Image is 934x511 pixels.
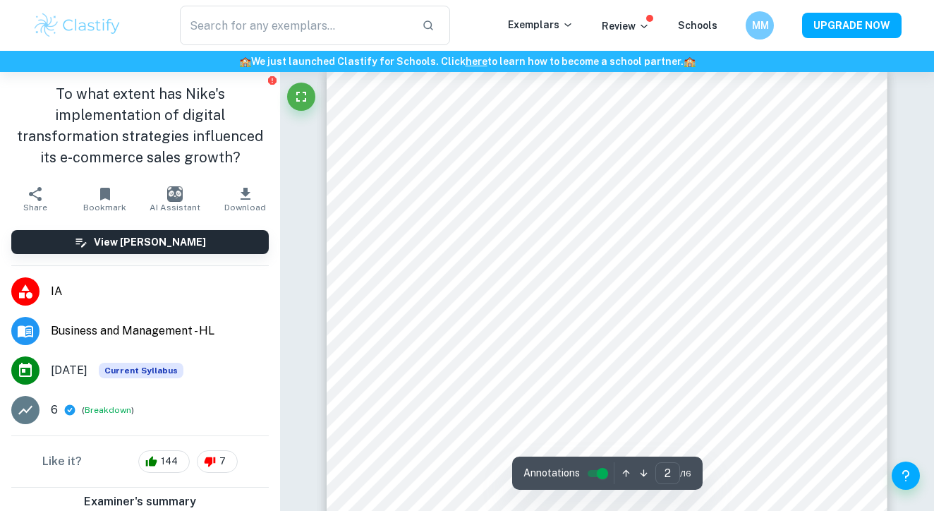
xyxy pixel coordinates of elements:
[224,203,266,212] span: Download
[210,179,280,219] button: Download
[23,203,47,212] span: Share
[684,56,696,67] span: 🏫
[197,450,238,473] div: 7
[32,11,122,40] img: Clastify logo
[746,11,774,40] button: MM
[6,493,274,510] h6: Examiner's summary
[99,363,183,378] span: Current Syllabus
[51,323,269,339] span: Business and Management - HL
[153,455,186,469] span: 144
[508,17,574,32] p: Exemplars
[680,467,691,480] span: / 16
[602,18,650,34] p: Review
[82,404,134,417] span: ( )
[42,453,82,470] h6: Like it?
[678,20,717,31] a: Schools
[11,83,269,168] h1: To what extent has Nike's implementation of digital transformation strategies influenced its e-co...
[150,203,200,212] span: AI Assistant
[99,363,183,378] div: This exemplar is based on the current syllabus. Feel free to refer to it for inspiration/ideas wh...
[523,466,580,481] span: Annotations
[802,13,902,38] button: UPGRADE NOW
[892,462,920,490] button: Help and Feedback
[51,402,58,419] p: 6
[51,362,87,379] span: [DATE]
[3,54,931,69] h6: We just launched Clastify for Schools. Click to learn how to become a school partner.
[138,450,190,473] div: 144
[287,83,315,111] button: Fullscreen
[212,455,233,469] span: 7
[85,404,131,416] button: Breakdown
[70,179,140,219] button: Bookmark
[51,283,269,300] span: IA
[140,179,210,219] button: AI Assistant
[180,6,411,45] input: Search for any exemplars...
[752,18,768,33] h6: MM
[167,186,183,202] img: AI Assistant
[267,75,277,85] button: Report issue
[11,230,269,254] button: View [PERSON_NAME]
[83,203,126,212] span: Bookmark
[94,234,206,250] h6: View [PERSON_NAME]
[466,56,487,67] a: here
[239,56,251,67] span: 🏫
